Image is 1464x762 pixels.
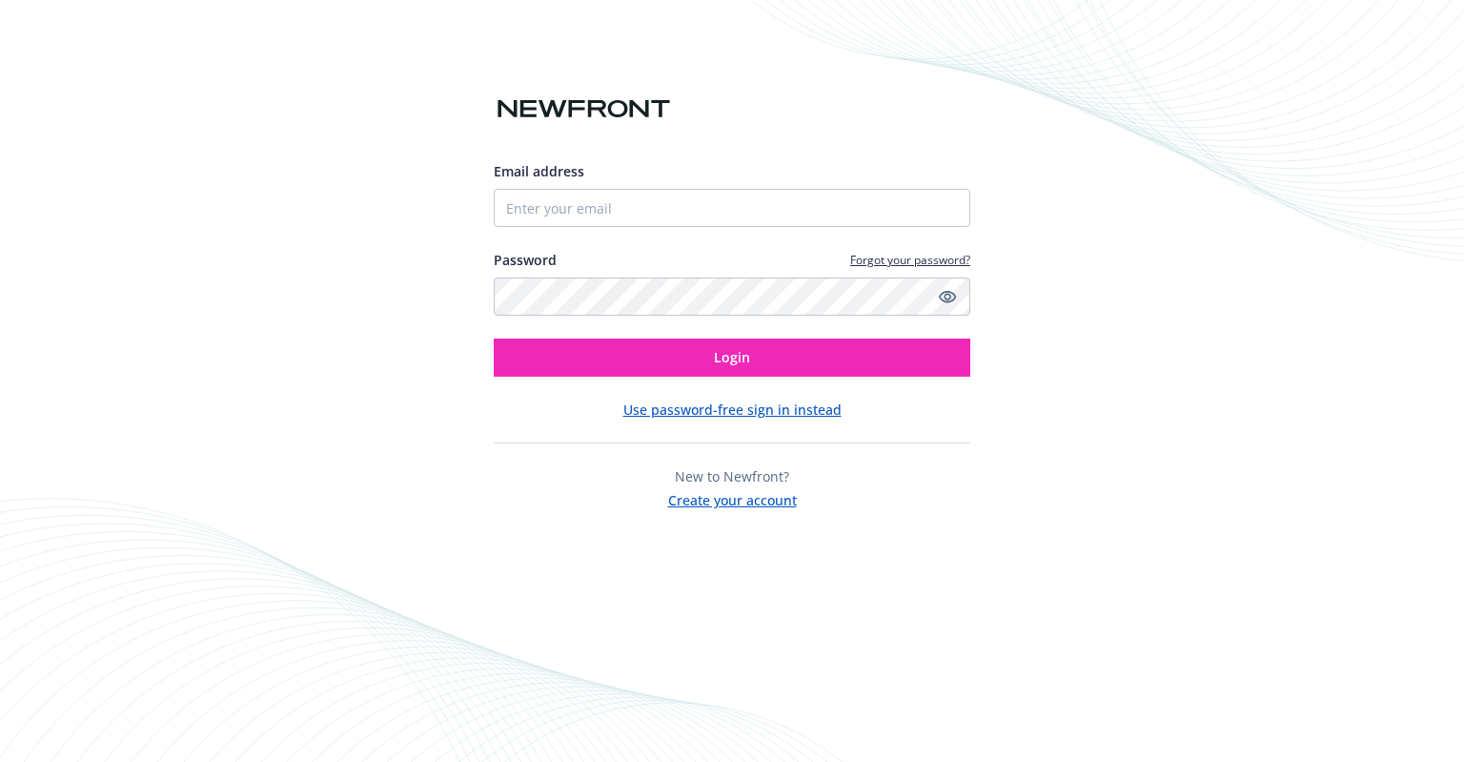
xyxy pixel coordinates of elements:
[668,486,797,510] button: Create your account
[936,285,959,308] a: Show password
[494,339,970,377] button: Login
[675,467,789,485] span: New to Newfront?
[494,250,557,270] label: Password
[494,278,970,316] input: Enter your password
[494,189,970,227] input: Enter your email
[714,348,750,366] span: Login
[494,93,674,126] img: Newfront logo
[623,400,842,420] button: Use password-free sign in instead
[850,252,970,268] a: Forgot your password?
[494,162,584,180] span: Email address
